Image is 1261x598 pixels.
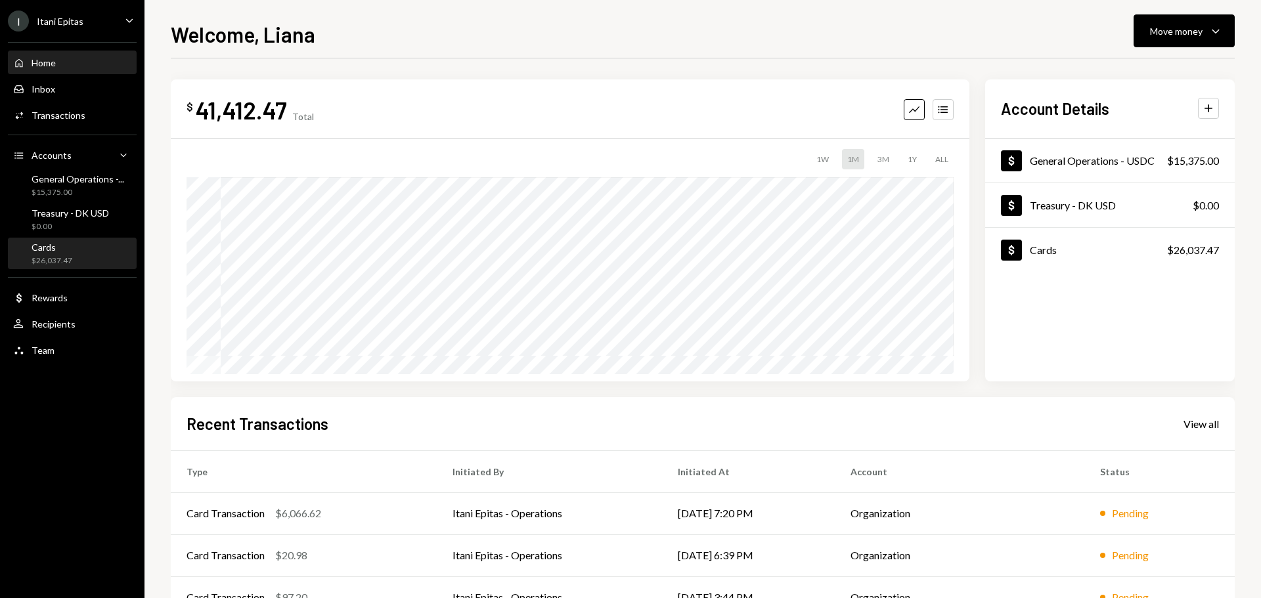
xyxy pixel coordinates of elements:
[8,77,137,100] a: Inbox
[835,450,1085,492] th: Account
[32,221,109,232] div: $0.00
[1112,547,1149,563] div: Pending
[1184,417,1219,431] div: View all
[1167,242,1219,258] div: $26,037.47
[8,103,137,127] a: Transactions
[275,505,321,521] div: $6,066.62
[1184,416,1219,431] a: View all
[662,450,834,492] th: Initiated At
[292,111,314,122] div: Total
[32,83,55,95] div: Inbox
[437,534,663,576] td: Itani Epitas - Operations
[8,203,137,235] a: Treasury - DK USD$0.00
[1030,244,1057,256] div: Cards
[32,173,124,184] div: General Operations -...
[196,95,287,125] div: 41,412.47
[985,183,1235,227] a: Treasury - DK USD$0.00
[32,57,56,68] div: Home
[811,149,834,169] div: 1W
[902,149,922,169] div: 1Y
[32,255,72,267] div: $26,037.47
[171,21,315,47] h1: Welcome, Liana
[8,238,137,269] a: Cards$26,037.47
[8,143,137,167] a: Accounts
[32,242,72,253] div: Cards
[930,149,954,169] div: ALL
[1150,24,1203,38] div: Move money
[171,450,437,492] th: Type
[985,228,1235,272] a: Cards$26,037.47
[8,51,137,74] a: Home
[32,318,76,330] div: Recipients
[32,345,55,356] div: Team
[662,534,834,576] td: [DATE] 6:39 PM
[32,150,72,161] div: Accounts
[662,492,834,534] td: [DATE] 7:20 PM
[8,286,137,309] a: Rewards
[32,207,109,219] div: Treasury - DK USD
[872,149,895,169] div: 3M
[437,492,663,534] td: Itani Epitas - Operations
[835,534,1085,576] td: Organization
[187,413,328,435] h2: Recent Transactions
[8,338,137,362] a: Team
[1112,505,1149,521] div: Pending
[1167,153,1219,169] div: $15,375.00
[275,547,307,563] div: $20.98
[1030,199,1116,211] div: Treasury - DK USD
[1001,98,1109,119] h2: Account Details
[187,505,265,521] div: Card Transaction
[8,312,137,335] a: Recipients
[985,139,1235,182] a: General Operations - USDC$15,375.00
[8,169,137,201] a: General Operations -...$15,375.00
[187,100,193,114] div: $
[437,450,663,492] th: Initiated By
[32,110,85,121] div: Transactions
[1134,14,1235,47] button: Move money
[37,16,83,27] div: Itani Epitas
[842,149,864,169] div: 1M
[32,187,124,198] div: $15,375.00
[32,292,68,303] div: Rewards
[8,11,29,32] div: I
[835,492,1085,534] td: Organization
[1193,198,1219,213] div: $0.00
[1030,154,1155,167] div: General Operations - USDC
[1084,450,1235,492] th: Status
[187,547,265,563] div: Card Transaction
